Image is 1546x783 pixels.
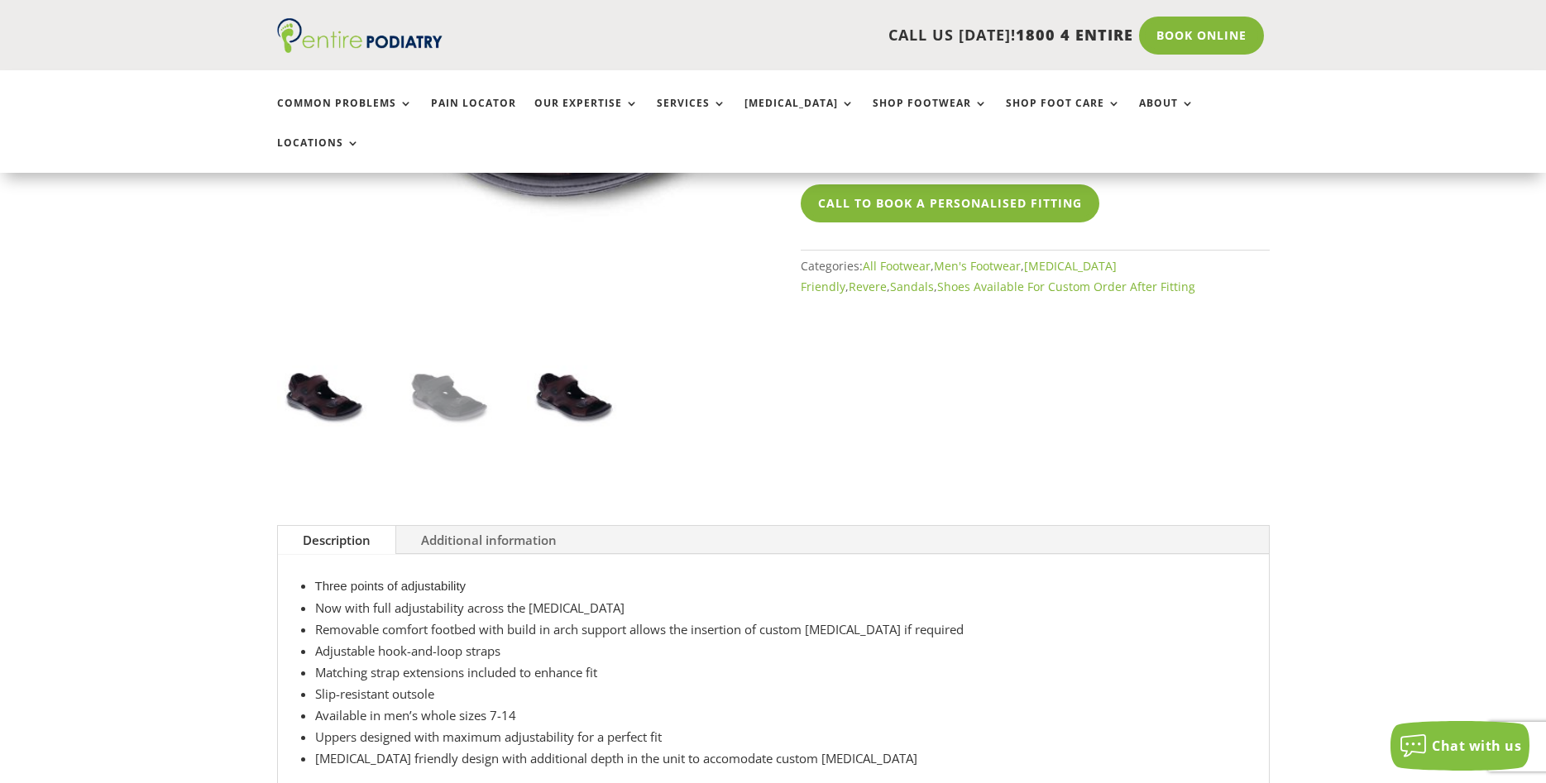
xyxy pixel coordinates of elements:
a: Our Expertise [534,98,639,133]
button: Chat with us [1390,721,1529,771]
li: [MEDICAL_DATA] friendly design with additional depth in the unit to accomodate custom [MEDICAL_DATA] [315,747,1244,769]
a: Revere [849,279,887,294]
a: Shoes Available For Custom Order After Fitting [937,279,1195,294]
a: Call To Book A Personalised Fitting [801,184,1099,222]
a: Shop Footwear [873,98,988,133]
a: Book Online [1139,17,1264,55]
li: Uppers designed with maximum adjustability for a perfect fit [315,726,1244,747]
a: Services [657,98,726,133]
img: Revere Montana 2 Whiskey Sandal Mens [527,351,620,444]
a: Locations [277,137,360,173]
a: About [1139,98,1194,133]
li: Now with full adjustability across the [MEDICAL_DATA] [315,597,1244,618]
a: Common Problems [277,98,413,133]
span: Three points of adjustability [315,579,467,593]
a: Pain Locator [431,98,516,133]
a: All Footwear [863,258,931,274]
li: Available in men’s whole sizes 7-14 [315,704,1244,726]
span: Categories: , , , , , [801,258,1195,295]
p: CALL US [DATE]! [506,25,1133,46]
a: Description [278,526,395,554]
a: Sandals [890,279,934,294]
a: [MEDICAL_DATA] [744,98,854,133]
a: Additional information [396,526,582,554]
li: Matching strap extensions included to enhance fit [315,661,1244,683]
img: logo (1) [277,18,443,53]
span: Chat with us [1432,737,1521,755]
img: Revere Montana 2 Black Sandal Mens [402,351,495,444]
a: Shop Foot Care [1006,98,1121,133]
a: Men's Footwear [934,258,1021,274]
img: Revere Montana 2 Whiskey Sandal Mens [277,351,371,444]
a: Entire Podiatry [277,40,443,56]
li: Removable comfort footbed with build in arch support allows the insertion of custom [MEDICAL_DATA... [315,618,1244,640]
li: Slip-resistant outsole [315,683,1244,704]
span: 1800 4 ENTIRE [1016,25,1133,45]
li: Adjustable hook-and-loop straps [315,640,1244,661]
